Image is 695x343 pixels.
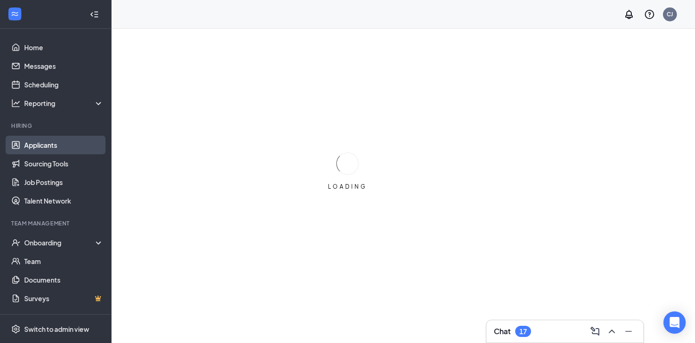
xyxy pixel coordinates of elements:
div: Team Management [11,219,102,227]
a: Scheduling [24,75,104,94]
div: 17 [519,328,527,336]
button: ComposeMessage [588,324,603,339]
a: Sourcing Tools [24,154,104,173]
svg: ChevronUp [606,326,617,337]
a: Talent Network [24,191,104,210]
div: Reporting [24,99,104,108]
div: Onboarding [24,238,96,247]
h3: Chat [494,326,511,336]
a: SurveysCrown [24,289,104,308]
svg: QuestionInfo [644,9,655,20]
a: Home [24,38,104,57]
svg: Collapse [90,10,99,19]
div: Open Intercom Messenger [663,311,686,334]
div: CJ [667,10,673,18]
svg: Settings [11,324,20,334]
div: Switch to admin view [24,324,89,334]
svg: UserCheck [11,238,20,247]
svg: ComposeMessage [590,326,601,337]
a: Job Postings [24,173,104,191]
a: Team [24,252,104,270]
div: Hiring [11,122,102,130]
svg: Analysis [11,99,20,108]
a: Messages [24,57,104,75]
div: LOADING [324,183,371,191]
a: Documents [24,270,104,289]
svg: Minimize [623,326,634,337]
svg: WorkstreamLogo [10,9,20,19]
button: Minimize [621,324,636,339]
a: Applicants [24,136,104,154]
svg: Notifications [623,9,635,20]
button: ChevronUp [604,324,619,339]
